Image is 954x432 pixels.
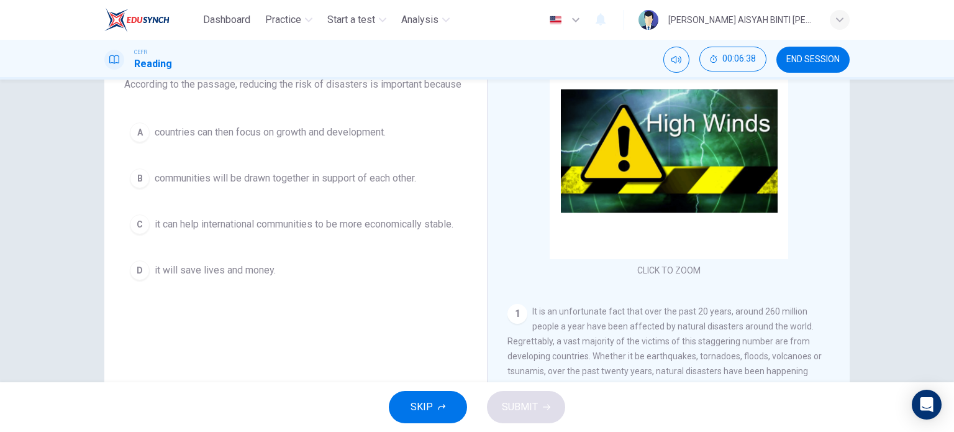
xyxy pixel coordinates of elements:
div: [PERSON_NAME] AISYAH BINTI [PERSON_NAME] [668,12,815,27]
span: countries can then focus on growth and development. [155,125,386,140]
button: 00:06:38 [699,47,766,71]
span: Analysis [401,12,438,27]
a: EduSynch logo [104,7,198,32]
div: B [130,168,150,188]
img: Profile picture [638,10,658,30]
span: END SESSION [786,55,840,65]
div: 1 [507,304,527,324]
button: Start a test [322,9,391,31]
button: Dit will save lives and money. [124,255,467,286]
button: Dashboard [198,9,255,31]
span: 00:06:38 [722,54,756,64]
span: SKIP [411,398,433,416]
button: Practice [260,9,317,31]
div: C [130,214,150,234]
button: Analysis [396,9,455,31]
span: Dashboard [203,12,250,27]
span: it will save lives and money. [155,263,276,278]
button: Bcommunities will be drawn together in support of each other. [124,163,467,194]
h1: Reading [134,57,172,71]
button: Cit can help international communities to be more economically stable. [124,209,467,240]
div: A [130,122,150,142]
span: It is an unfortunate fact that over the past 20 years, around 260 million people a year have been... [507,306,824,421]
img: en [548,16,563,25]
div: Mute [663,47,689,73]
button: END SESSION [776,47,850,73]
div: D [130,260,150,280]
img: EduSynch logo [104,7,170,32]
div: Hide [699,47,766,73]
span: Practice [265,12,301,27]
span: communities will be drawn together in support of each other. [155,171,416,186]
div: Open Intercom Messenger [912,390,942,420]
span: CEFR [134,48,147,57]
button: Acountries can then focus on growth and development. [124,117,467,148]
span: it can help international communities to be more economically stable. [155,217,453,232]
button: SKIP [389,391,467,423]
span: Start a test [327,12,375,27]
